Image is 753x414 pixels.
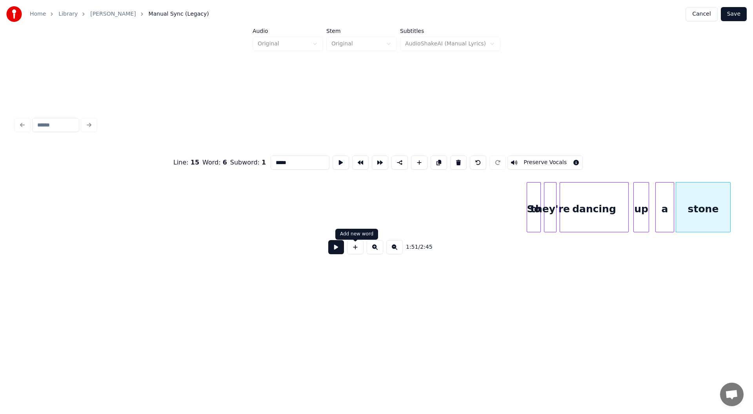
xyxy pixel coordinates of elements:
span: Manual Sync (Legacy) [149,10,209,18]
button: Toggle [507,155,583,170]
span: 6 [223,159,227,166]
button: Save [721,7,747,21]
a: Home [30,10,46,18]
div: Add new word [340,231,373,237]
a: Library [58,10,78,18]
img: youka [6,6,22,22]
label: Subtitles [400,28,500,34]
a: [PERSON_NAME] [90,10,136,18]
div: / [406,243,425,251]
div: Subword : [230,158,266,167]
span: 1 [262,159,266,166]
label: Stem [326,28,397,34]
span: 15 [191,159,199,166]
span: 1:51 [406,243,418,251]
label: Audio [253,28,323,34]
div: Line : [173,158,199,167]
nav: breadcrumb [30,10,209,18]
div: Word : [202,158,227,167]
button: Cancel [686,7,717,21]
span: 2:45 [420,243,432,251]
a: Open chat [720,383,744,406]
